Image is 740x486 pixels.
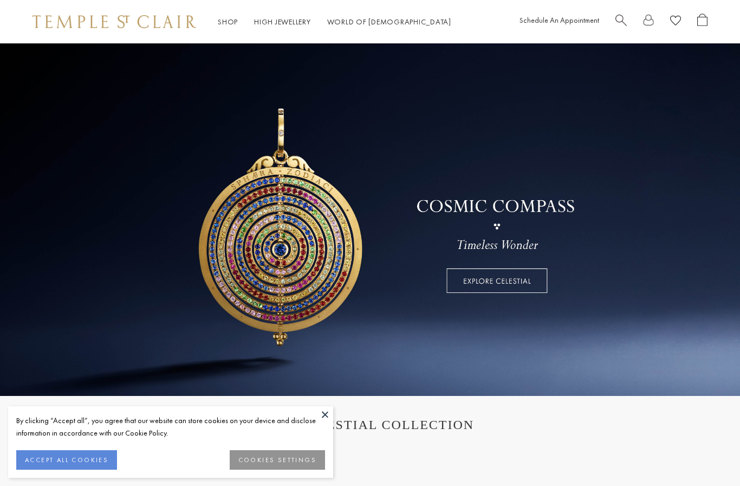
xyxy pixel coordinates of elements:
img: Temple St. Clair [33,15,196,28]
a: World of [DEMOGRAPHIC_DATA]World of [DEMOGRAPHIC_DATA] [327,17,451,27]
a: Open Shopping Bag [697,14,707,30]
h1: THE CELESTIAL COLLECTION [43,418,697,432]
a: Search [615,14,627,30]
nav: Main navigation [218,15,451,29]
a: High JewelleryHigh Jewellery [254,17,311,27]
button: COOKIES SETTINGS [230,450,325,470]
a: ShopShop [218,17,238,27]
button: ACCEPT ALL COOKIES [16,450,117,470]
a: Schedule An Appointment [520,15,599,25]
div: By clicking “Accept all”, you agree that our website can store cookies on your device and disclos... [16,414,325,439]
iframe: Gorgias live chat messenger [686,435,729,475]
a: View Wishlist [670,14,681,30]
